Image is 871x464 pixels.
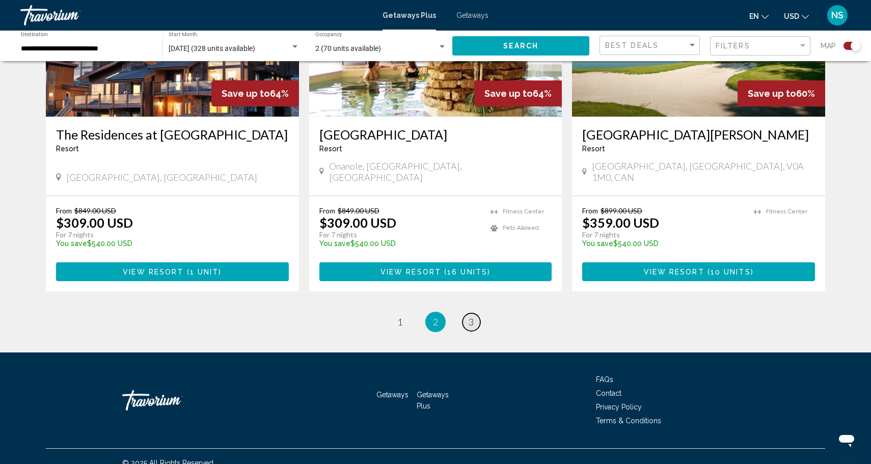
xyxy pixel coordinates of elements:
[56,145,79,153] span: Resort
[830,423,863,456] iframe: Кнопка для запуску вікна повідомлень
[601,206,642,215] span: $899.00 USD
[452,36,589,55] button: Search
[738,80,825,106] div: 60%
[46,312,825,332] ul: Pagination
[169,44,255,52] span: [DATE] (328 units available)
[433,316,438,327] span: 2
[74,206,116,215] span: $849.00 USD
[784,9,809,23] button: Change currency
[319,230,481,239] p: For 7 nights
[183,268,222,276] span: ( )
[56,262,289,281] button: View Resort(1 unit)
[716,42,750,50] span: Filters
[211,80,299,106] div: 64%
[397,316,402,327] span: 1
[592,160,815,183] span: [GEOGRAPHIC_DATA], [GEOGRAPHIC_DATA], V0A 1M0, CAN
[56,215,133,230] p: $309.00 USD
[319,239,481,248] p: $540.00 USD
[329,160,552,183] span: Onanole, [GEOGRAPHIC_DATA], [GEOGRAPHIC_DATA]
[582,215,659,230] p: $359.00 USD
[582,127,815,142] a: [GEOGRAPHIC_DATA][PERSON_NAME]
[474,80,562,106] div: 64%
[749,9,769,23] button: Change language
[748,88,796,99] span: Save up to
[441,268,491,276] span: ( )
[20,5,372,25] a: Travorium
[417,391,449,410] a: Getaways Plus
[596,389,621,397] a: Contact
[582,262,815,281] button: View Resort(10 units)
[503,225,539,231] span: Pets Allowed
[596,403,642,411] a: Privacy Policy
[766,208,807,215] span: Fitness Center
[484,88,533,99] span: Save up to
[582,239,744,248] p: $540.00 USD
[749,12,759,20] span: en
[582,230,744,239] p: For 7 nights
[710,36,810,57] button: Filter
[644,268,704,276] span: View Resort
[503,208,544,215] span: Fitness Center
[596,375,613,384] a: FAQs
[831,10,843,20] span: NS
[315,44,381,52] span: 2 (70 units available)
[56,206,72,215] span: From
[784,12,799,20] span: USD
[469,316,474,327] span: 3
[190,268,219,276] span: 1 unit
[456,11,488,19] a: Getaways
[582,145,605,153] span: Resort
[122,385,224,416] a: Travorium
[503,42,539,50] span: Search
[447,268,487,276] span: 16 units
[319,262,552,281] button: View Resort(16 units)
[711,268,751,276] span: 10 units
[380,268,441,276] span: View Resort
[338,206,379,215] span: $849.00 USD
[123,268,183,276] span: View Resort
[319,145,342,153] span: Resort
[56,239,279,248] p: $540.00 USD
[383,11,436,19] a: Getaways Plus
[66,172,257,183] span: [GEOGRAPHIC_DATA], [GEOGRAPHIC_DATA]
[704,268,754,276] span: ( )
[376,391,409,399] a: Getaways
[582,206,598,215] span: From
[821,39,836,53] span: Map
[824,5,851,26] button: User Menu
[605,41,659,49] span: Best Deals
[56,230,279,239] p: For 7 nights
[222,88,270,99] span: Save up to
[319,215,396,230] p: $309.00 USD
[56,239,87,248] span: You save
[605,41,697,50] mat-select: Sort by
[319,206,335,215] span: From
[319,127,552,142] a: [GEOGRAPHIC_DATA]
[319,239,350,248] span: You save
[596,417,661,425] a: Terms & Conditions
[582,239,613,248] span: You save
[56,127,289,142] a: The Residences at [GEOGRAPHIC_DATA]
